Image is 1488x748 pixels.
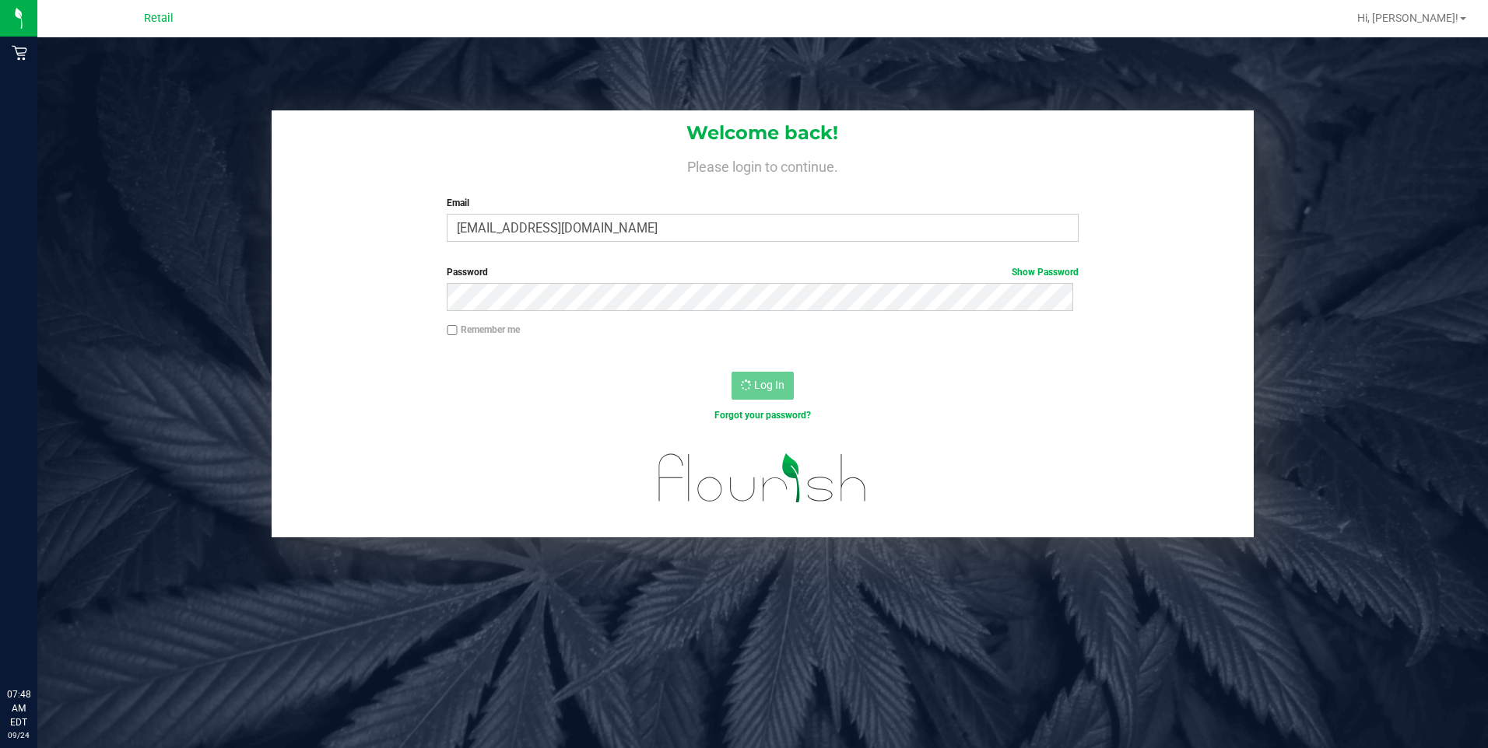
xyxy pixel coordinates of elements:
label: Email [447,196,1079,210]
span: Hi, [PERSON_NAME]! [1357,12,1458,24]
label: Remember me [447,323,520,337]
h4: Please login to continue. [272,156,1255,174]
inline-svg: Retail [12,45,27,61]
input: Remember me [447,325,458,336]
p: 07:48 AM EDT [7,687,30,729]
button: Log In [732,372,794,400]
span: Log In [754,379,784,391]
img: flourish_logo.svg [640,439,886,518]
span: Retail [144,12,174,25]
h1: Welcome back! [272,123,1255,143]
a: Show Password [1012,267,1079,278]
a: Forgot your password? [714,410,811,421]
p: 09/24 [7,729,30,741]
span: Password [447,267,488,278]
